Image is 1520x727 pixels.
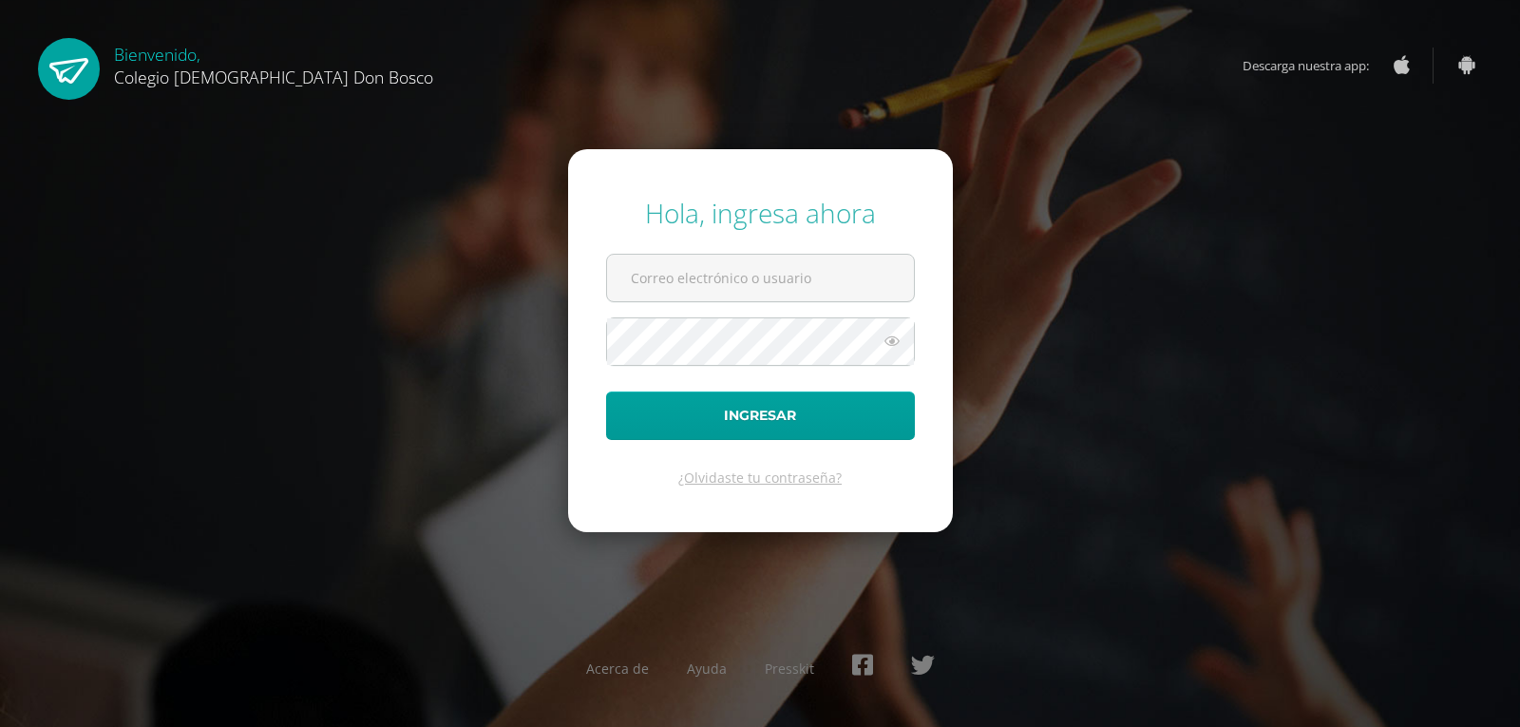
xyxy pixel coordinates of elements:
span: Descarga nuestra app: [1243,48,1388,84]
input: Correo electrónico o usuario [607,255,914,301]
div: Bienvenido, [114,38,433,88]
button: Ingresar [606,392,915,440]
div: Hola, ingresa ahora [606,195,915,231]
a: ¿Olvidaste tu contraseña? [678,469,842,487]
a: Presskit [765,660,814,678]
span: Colegio [DEMOGRAPHIC_DATA] Don Bosco [114,66,433,88]
a: Acerca de [586,660,649,678]
a: Ayuda [687,660,727,678]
